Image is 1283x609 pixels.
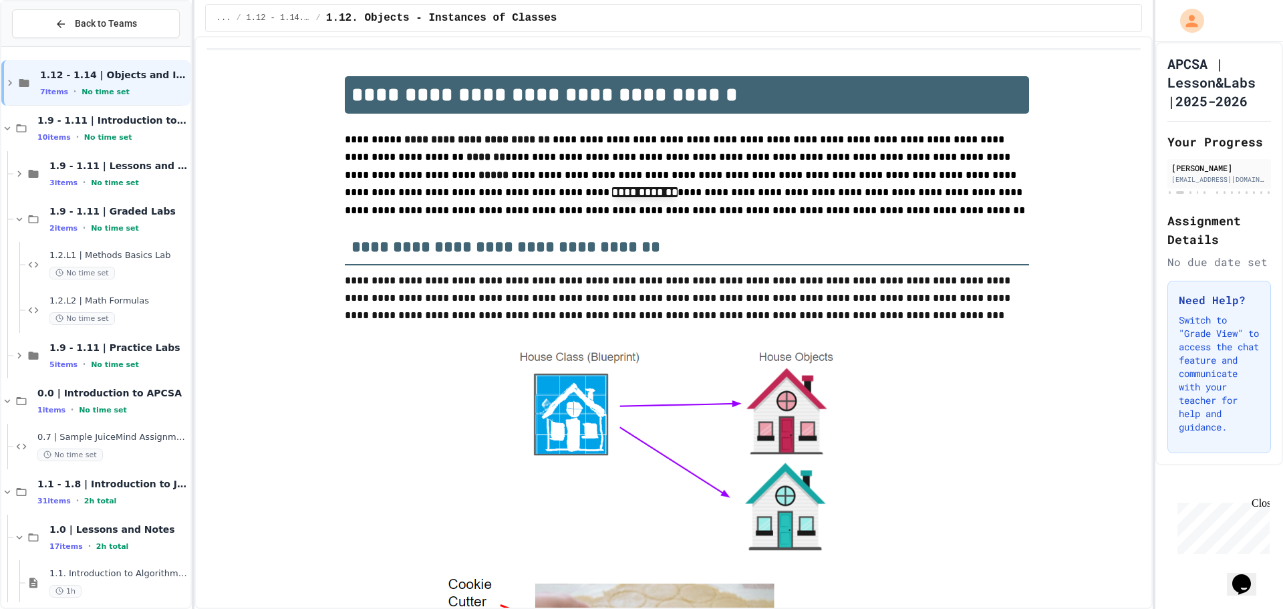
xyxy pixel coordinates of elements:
[91,224,139,233] span: No time set
[91,360,139,369] span: No time set
[37,478,188,490] span: 1.1 - 1.8 | Introduction to Java
[40,69,188,81] span: 1.12 - 1.14 | Objects and Instances of Classes
[49,360,78,369] span: 5 items
[1171,174,1267,185] div: [EMAIL_ADDRESS][DOMAIN_NAME]
[1167,211,1271,249] h2: Assignment Details
[1172,497,1270,554] iframe: chat widget
[5,5,92,85] div: Chat with us now!Close
[1166,5,1207,36] div: My Account
[79,406,127,414] span: No time set
[49,160,188,172] span: 1.9 - 1.11 | Lessons and Notes
[326,10,557,26] span: 1.12. Objects - Instances of Classes
[37,497,71,505] span: 31 items
[71,404,74,415] span: •
[76,132,79,142] span: •
[1179,314,1260,434] p: Switch to "Grade View" to access the chat feature and communicate with your teacher for help and ...
[37,133,71,142] span: 10 items
[84,133,132,142] span: No time set
[75,17,137,31] span: Back to Teams
[40,88,68,96] span: 7 items
[316,13,321,23] span: /
[49,568,188,580] span: 1.1. Introduction to Algorithms, Programming, and Compilers
[82,88,130,96] span: No time set
[49,523,188,535] span: 1.0 | Lessons and Notes
[1179,292,1260,308] h3: Need Help?
[83,359,86,370] span: •
[37,432,188,443] span: 0.7 | Sample JuiceMind Assignment - [GEOGRAPHIC_DATA]
[84,497,117,505] span: 2h total
[37,114,188,126] span: 1.9 - 1.11 | Introduction to Methods
[37,387,188,399] span: 0.0 | Introduction to APCSA
[49,542,83,551] span: 17 items
[83,223,86,233] span: •
[1167,54,1271,110] h1: APCSA | Lesson&Labs |2025-2026
[96,542,129,551] span: 2h total
[12,9,180,38] button: Back to Teams
[91,178,139,187] span: No time set
[49,205,188,217] span: 1.9 - 1.11 | Graded Labs
[1167,254,1271,270] div: No due date set
[88,541,91,552] span: •
[74,86,76,97] span: •
[236,13,241,23] span: /
[37,449,103,461] span: No time set
[49,224,78,233] span: 2 items
[37,406,65,414] span: 1 items
[1171,162,1267,174] div: [PERSON_NAME]
[49,585,82,598] span: 1h
[49,250,188,261] span: 1.2.L1 | Methods Basics Lab
[217,13,231,23] span: ...
[1167,132,1271,151] h2: Your Progress
[83,177,86,188] span: •
[1227,556,1270,596] iframe: chat widget
[49,178,78,187] span: 3 items
[49,342,188,354] span: 1.9 - 1.11 | Practice Labs
[76,495,79,506] span: •
[49,312,115,325] span: No time set
[247,13,311,23] span: 1.12 - 1.14. | Lessons and Notes
[49,267,115,279] span: No time set
[49,295,188,307] span: 1.2.L2 | Math Formulas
